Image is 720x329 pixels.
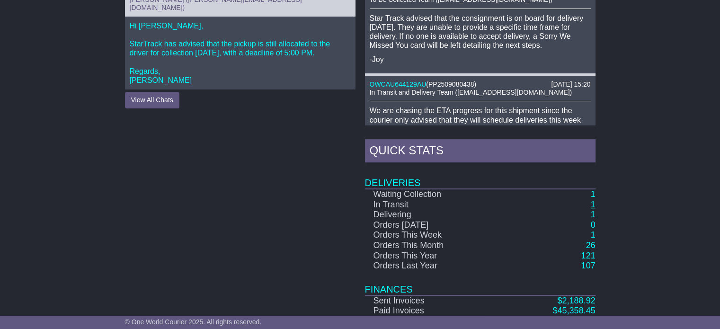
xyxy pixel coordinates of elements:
[557,306,595,315] span: 45,358.45
[370,55,591,64] p: -Joy
[552,306,595,315] a: $45,358.45
[370,80,427,88] a: OWCAU644129AU
[130,21,351,85] p: Hi [PERSON_NAME], StarTrack has advised that the pickup is still allocated to the driver for coll...
[590,230,595,240] a: 1
[428,80,474,88] span: PP2509080438
[370,106,591,124] p: We are chasing the ETA progress for this shipment since the courier only advised that they will s...
[562,296,595,305] span: 2,188.92
[365,165,596,189] td: Deliveries
[125,92,179,108] button: View All Chats
[370,14,591,50] p: Star Track advised that the consignment is on board for delivery [DATE]. They are unable to provi...
[365,261,505,271] td: Orders Last Year
[365,220,505,231] td: Orders [DATE]
[365,240,505,251] td: Orders This Month
[365,189,505,200] td: Waiting Collection
[590,210,595,219] a: 1
[590,220,595,230] a: 0
[590,200,595,209] a: 1
[365,139,596,165] div: Quick Stats
[365,251,505,261] td: Orders This Year
[365,306,505,316] td: Paid Invoices
[365,200,505,210] td: In Transit
[581,261,595,270] a: 107
[365,230,505,240] td: Orders This Week
[125,318,262,326] span: © One World Courier 2025. All rights reserved.
[590,189,595,199] a: 1
[581,251,595,260] a: 121
[586,240,595,250] a: 26
[370,80,591,89] div: ( )
[370,89,572,96] span: In Transit and Delivery Team ([EMAIL_ADDRESS][DOMAIN_NAME])
[365,295,505,306] td: Sent Invoices
[365,210,505,220] td: Delivering
[551,80,590,89] div: [DATE] 15:20
[365,271,596,295] td: Finances
[557,296,595,305] a: $2,188.92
